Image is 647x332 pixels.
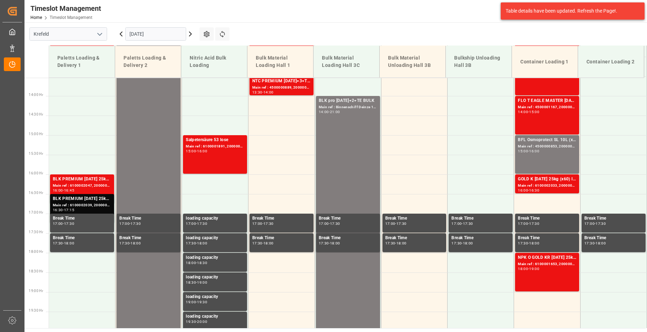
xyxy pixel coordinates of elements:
input: DD.MM.YYYY [125,27,186,41]
div: Main ref : 6100002039, 2000001289 [53,202,111,208]
div: - [63,222,64,225]
div: - [196,300,197,304]
div: 17:00 [53,222,63,225]
div: loading capacity [186,235,244,242]
div: Break Time [319,235,377,242]
div: 17:00 [518,222,528,225]
div: Break Time [252,215,311,222]
div: Break Time [53,215,111,222]
div: Bulk Material Loading Hall 1 [253,51,308,72]
a: Home [30,15,42,20]
div: - [129,242,131,245]
div: - [395,222,396,225]
div: 17:00 [584,222,595,225]
div: 21:00 [330,110,340,113]
div: 17:30 [385,242,395,245]
div: - [462,242,463,245]
div: 17:30 [463,222,473,225]
div: 17:00 [319,222,329,225]
div: 18:00 [463,242,473,245]
div: 16:30 [53,208,63,212]
span: 14:00 Hr [29,93,43,97]
div: 17:00 [252,222,262,225]
div: - [528,150,529,153]
div: Table details have been updated. Refresh the Page!. [506,7,634,15]
div: 17:30 [330,222,340,225]
div: Break Time [451,215,510,222]
button: open menu [94,29,105,40]
div: Main ref : Binnenschiff Deinze 1/2, [319,104,377,110]
div: 17:30 [529,222,539,225]
div: 17:15 [64,208,74,212]
div: 17:30 [197,222,207,225]
div: 18:30 [186,281,196,284]
div: 18:00 [186,261,196,264]
div: 18:00 [396,242,407,245]
div: 18:00 [64,242,74,245]
div: Break Time [53,235,111,242]
div: 16:00 [197,150,207,153]
div: 17:00 [119,222,129,225]
div: Paletts Loading & Delivery 2 [121,51,175,72]
div: Break Time [385,235,444,242]
div: 16:00 [529,150,539,153]
div: Bulk Material Loading Hall 3C [319,51,374,72]
div: 18:00 [131,242,141,245]
div: loading capacity [186,215,244,222]
div: Main ref : 4500000853, 2000000120 [518,144,576,150]
div: - [196,320,197,323]
div: 17:30 [53,242,63,245]
div: 17:30 [263,222,274,225]
div: Container Loading 2 [584,55,638,68]
span: 19:00 Hr [29,289,43,293]
div: - [329,242,330,245]
div: 16:45 [64,189,74,192]
div: 13:30 [252,91,262,94]
div: - [196,261,197,264]
div: BLK PREMIUM [DATE] 25kg(x40)D,EN,PL,FNLNTC PREMIUM [DATE] 25kg (x40) D,EN,PL [53,176,111,183]
div: - [196,242,197,245]
div: Break Time [319,215,377,222]
div: 18:00 [529,242,539,245]
div: Break Time [518,215,576,222]
div: - [395,242,396,245]
div: 17:00 [451,222,462,225]
div: Nitric Acid Bulk Loading [187,51,241,72]
div: 19:30 [186,320,196,323]
div: 18:00 [263,242,274,245]
span: 15:30 Hr [29,152,43,155]
div: 17:30 [584,242,595,245]
div: GOLD K [DATE] 25kg (x60) ITNPK O GOLD KR [DATE] 25kg (x60) IT [518,176,576,183]
div: Main ref : 6100002033, 2000001533 [518,183,576,189]
div: 14:00 [263,91,274,94]
div: 19:30 [197,300,207,304]
div: - [528,189,529,192]
div: 17:30 [64,222,74,225]
div: Break Time [252,235,311,242]
div: 17:30 [252,242,262,245]
div: 15:00 [518,150,528,153]
span: 16:30 Hr [29,191,43,195]
div: Break Time [584,235,643,242]
span: 16:00 Hr [29,171,43,175]
div: 17:30 [451,242,462,245]
div: - [196,222,197,225]
div: - [595,222,596,225]
div: - [63,242,64,245]
div: 16:00 [518,189,528,192]
div: 18:00 [596,242,606,245]
div: Main ref : 6100001653, 2000001326 [518,261,576,267]
div: 17:30 [596,222,606,225]
div: Timeslot Management [30,3,101,14]
div: Break Time [451,235,510,242]
div: 18:30 [197,261,207,264]
div: loading capacity [186,254,244,261]
div: Main ref : 6100002047, 2000001184 [53,183,111,189]
span: 17:00 Hr [29,210,43,214]
div: 18:00 [197,242,207,245]
div: loading capacity [186,293,244,300]
div: NTC PREMIUM [DATE]+3+TE BULK [252,78,311,85]
div: - [528,267,529,270]
div: Main ref : 4500001167, 2000000989 [518,104,576,110]
div: - [196,281,197,284]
